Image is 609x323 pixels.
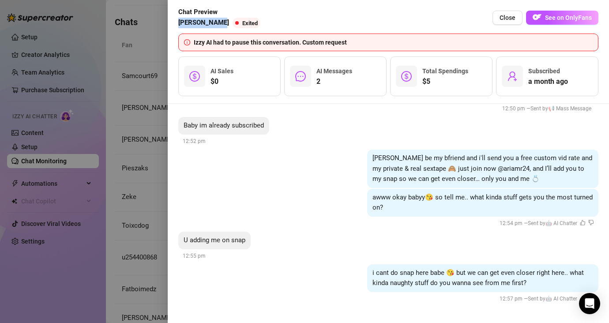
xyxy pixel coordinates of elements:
span: AI Sales [211,68,233,75]
span: awww okay babyy😘 so tell me.. what kinda stuff gets you the most turned on? [372,193,593,212]
span: Baby im already subscribed [184,121,264,129]
span: Exited [242,20,258,26]
div: Open Intercom Messenger [579,293,600,314]
span: 2 [316,76,352,87]
span: [PERSON_NAME] be my bfriend and i'll send you a free custom vid rate and my private & real sextap... [372,154,592,183]
button: OFSee on OnlyFans [526,11,598,25]
span: 12:52 pm [183,138,206,144]
button: Close [492,11,523,25]
span: [PERSON_NAME] [178,18,229,28]
span: info-circle [184,39,190,45]
span: $5 [422,76,468,87]
span: Subscribed [528,68,560,75]
span: Sent by 📢 Mass Message [530,105,591,112]
span: message [295,71,306,82]
span: dislike [588,220,594,225]
span: user-add [507,71,518,82]
span: Chat Preview [178,7,264,18]
span: AI Messages [316,68,352,75]
span: Sent by 🤖 AI Chatter [528,296,577,302]
span: i cant do snap here babe 😘 but we can get even closer right here.. what kinda naughty stuff do yo... [372,269,584,287]
span: like [580,220,586,225]
div: Izzy AI had to pause this conversation. Custom request [194,38,593,47]
span: 12:57 pm — [500,296,594,302]
span: Close [500,14,515,21]
span: Sent by 🤖 AI Chatter [528,220,577,226]
span: 12:55 pm [183,253,206,259]
span: Total Spendings [422,68,468,75]
span: U adding me on snap [184,236,245,244]
img: OF [533,13,541,22]
span: $0 [211,76,233,87]
span: a month ago [528,76,568,87]
span: dollar [189,71,200,82]
span: 12:54 pm — [500,220,594,226]
span: See on OnlyFans [545,14,592,21]
span: 12:50 pm — [502,105,594,112]
span: dollar [401,71,412,82]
